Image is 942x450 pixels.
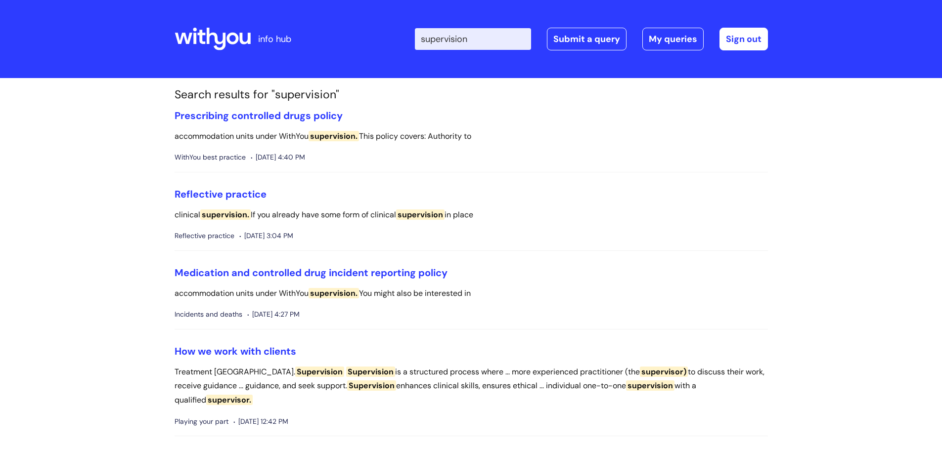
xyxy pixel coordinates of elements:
[640,367,688,377] span: supervisor)
[175,345,296,358] a: How we work with clients
[175,365,768,408] p: Treatment [GEOGRAPHIC_DATA]. is a structured process where ... more experienced practitioner (the...
[295,367,344,377] span: Supervision
[396,209,445,220] span: supervision
[175,129,768,144] p: accommodation units under WithYou This policy covers: Authority to
[175,286,768,301] p: accommodation units under WithYou You might also be interested in
[200,209,251,220] span: supervision.
[206,395,253,405] span: supervisor.
[175,308,242,321] span: Incidents and deaths
[175,109,343,122] a: Prescribing controlled drugs policy
[346,367,395,377] span: Supervision
[175,88,768,102] h1: Search results for "supervision"
[258,31,291,47] p: info hub
[175,415,228,428] span: Playing your part
[251,151,305,164] span: [DATE] 4:40 PM
[247,308,300,321] span: [DATE] 4:27 PM
[175,188,267,201] a: Reflective practice
[547,28,627,50] a: Submit a query
[175,208,768,222] p: clinical If you already have some form of clinical in place
[309,288,359,298] span: supervision.
[233,415,288,428] span: [DATE] 12:42 PM
[175,266,448,279] a: Medication and controlled drug incident reporting policy
[719,28,768,50] a: Sign out
[175,230,234,242] span: Reflective practice
[642,28,704,50] a: My queries
[347,380,396,391] span: Supervision
[309,131,359,141] span: supervision.
[415,28,768,50] div: | -
[175,151,246,164] span: WithYou best practice
[626,380,674,391] span: supervision
[415,28,531,50] input: Search
[239,230,293,242] span: [DATE] 3:04 PM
